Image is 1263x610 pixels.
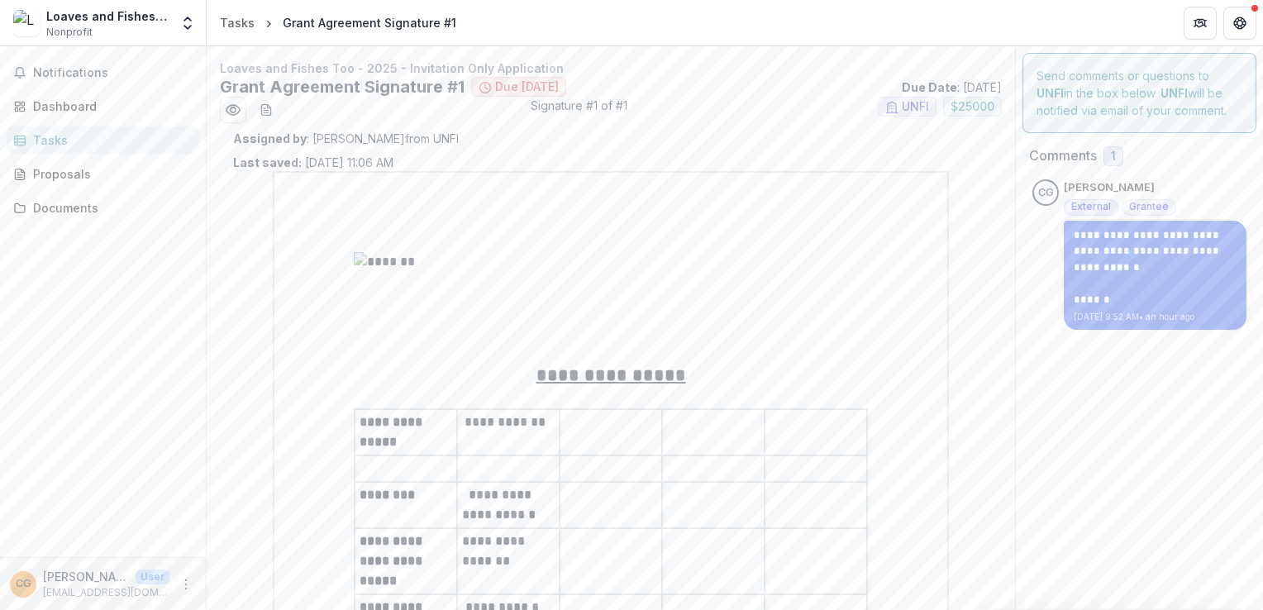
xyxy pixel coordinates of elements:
[33,131,186,149] div: Tasks
[220,77,465,97] h2: Grant Agreement Signature #1
[220,97,246,123] button: Preview 76906930-9aab-41b9-bb5d-5666c95f76a9.pdf
[1129,201,1169,212] span: Grantee
[46,7,169,25] div: Loaves and Fishes Too
[902,80,957,94] strong: Due Date
[1022,53,1256,133] div: Send comments or questions to in the box below. will be notified via email of your comment.
[33,66,193,80] span: Notifications
[1071,201,1111,212] span: External
[7,194,199,222] a: Documents
[233,154,393,171] p: [DATE] 11:06 AM
[16,579,31,589] div: Carolyn Gross
[176,574,196,594] button: More
[902,79,1002,96] p: : [DATE]
[233,155,302,169] strong: Last saved:
[136,569,169,584] p: User
[902,100,929,114] span: UNFI
[213,11,463,35] nav: breadcrumb
[213,11,261,35] a: Tasks
[1223,7,1256,40] button: Get Help
[33,199,186,217] div: Documents
[951,100,994,114] span: $ 25000
[220,60,1002,77] p: Loaves and Fishes Too - 2025 - Invitation Only Application
[33,98,186,115] div: Dashboard
[233,131,307,145] strong: Assigned by
[43,568,129,585] p: [PERSON_NAME]
[46,25,93,40] span: Nonprofit
[7,60,199,86] button: Notifications
[233,130,989,147] p: : [PERSON_NAME] from UNFI
[220,14,255,31] div: Tasks
[253,97,279,123] button: download-word-button
[1184,7,1217,40] button: Partners
[1161,86,1188,100] strong: UNFI
[7,93,199,120] a: Dashboard
[283,14,456,31] div: Grant Agreement Signature #1
[13,10,40,36] img: Loaves and Fishes Too
[1037,86,1064,100] strong: UNFI
[1038,188,1054,198] div: Carolyn Gross
[1064,179,1155,196] p: [PERSON_NAME]
[531,97,627,123] span: Signature #1 of #1
[1074,311,1237,323] p: [DATE] 9:52 AM • an hour ago
[495,80,559,94] span: Due [DATE]
[7,126,199,154] a: Tasks
[33,165,186,183] div: Proposals
[176,7,199,40] button: Open entity switcher
[7,160,199,188] a: Proposals
[43,585,169,600] p: [EMAIL_ADDRESS][DOMAIN_NAME]
[1029,148,1097,164] h2: Comments
[1111,150,1116,164] span: 1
